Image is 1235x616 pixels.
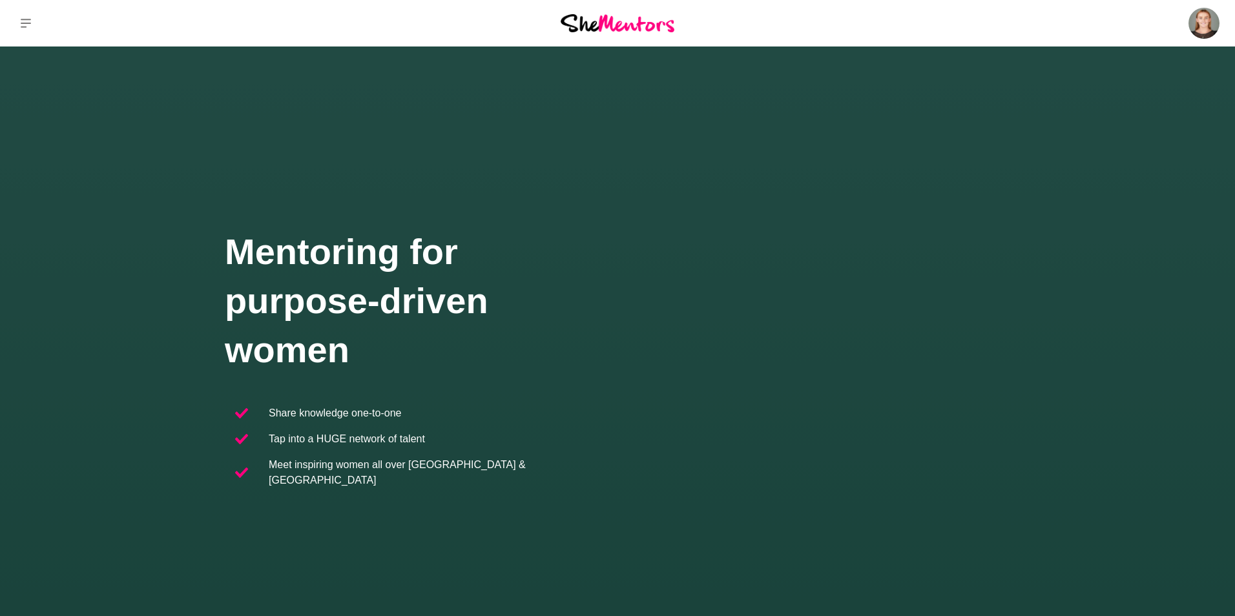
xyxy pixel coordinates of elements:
p: Share knowledge one-to-one [269,406,401,421]
p: Meet inspiring women all over [GEOGRAPHIC_DATA] & [GEOGRAPHIC_DATA] [269,457,607,488]
p: Tap into a HUGE network of talent [269,431,425,447]
img: Roisin Mcsweeney [1188,8,1219,39]
h1: Mentoring for purpose-driven women [225,227,617,375]
img: She Mentors Logo [561,14,674,32]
